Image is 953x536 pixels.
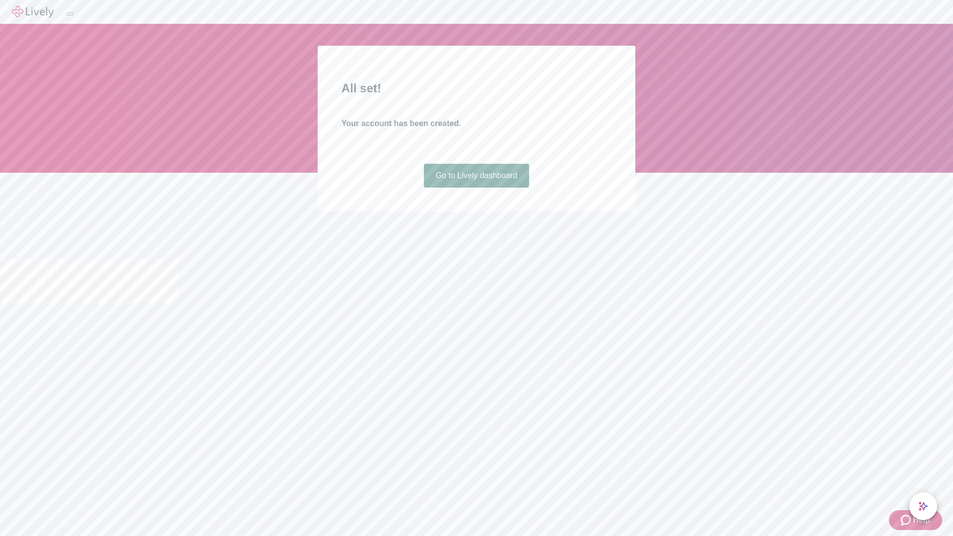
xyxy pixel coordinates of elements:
[66,12,73,15] button: Log out
[424,164,530,188] a: Go to Lively dashboard
[909,492,937,520] button: chat
[918,501,928,511] svg: Lively AI Assistant
[901,514,913,526] svg: Zendesk support icon
[341,118,612,130] h4: Your account has been created.
[889,510,942,530] button: Zendesk support iconHelp
[12,6,54,18] img: Lively
[341,79,612,97] h2: All set!
[913,514,930,526] span: Help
